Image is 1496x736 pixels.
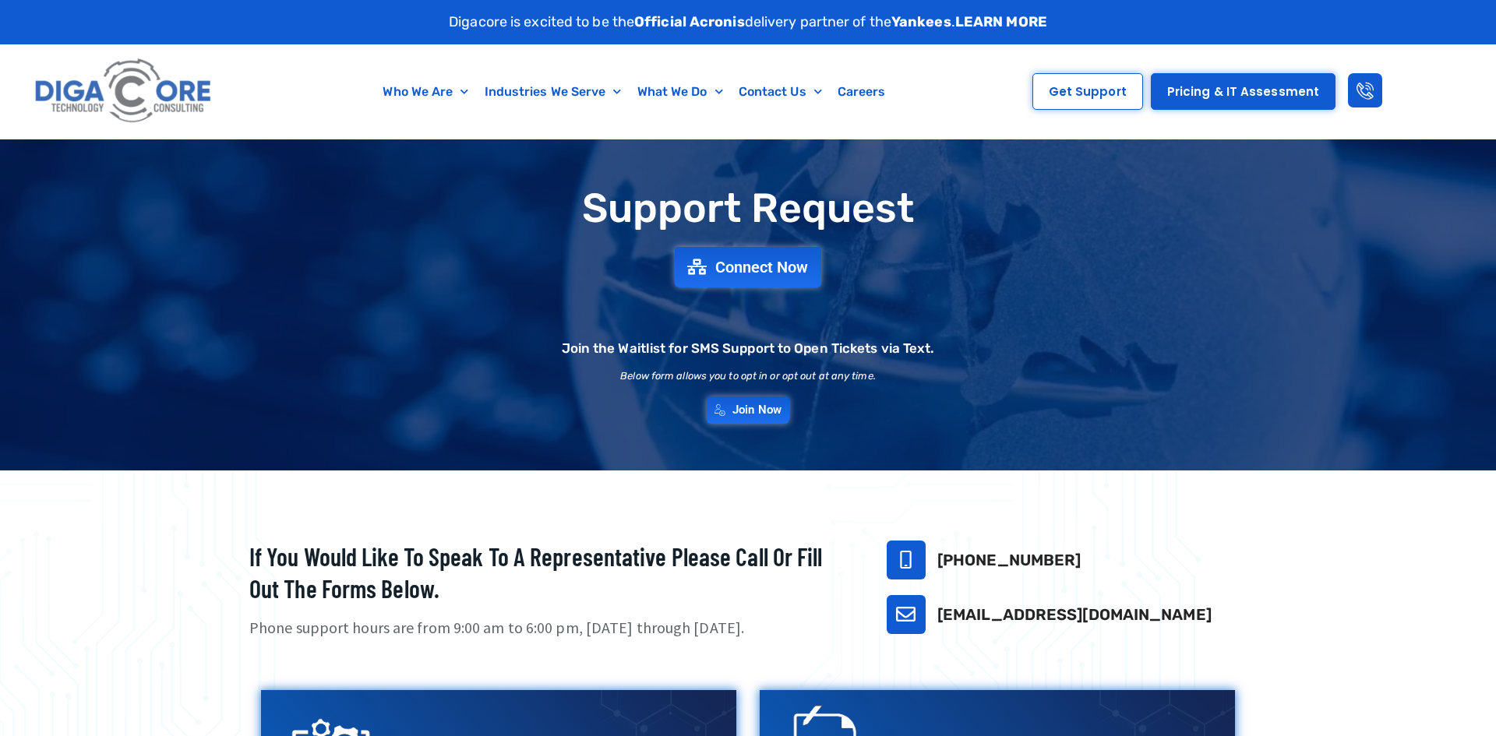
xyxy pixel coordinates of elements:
p: Digacore is excited to be the delivery partner of the . [449,12,1047,33]
a: Connect Now [675,247,820,287]
a: Join Now [707,396,789,424]
p: Phone support hours are from 9:00 am to 6:00 pm, [DATE] through [DATE]. [249,617,848,639]
h2: Join the Waitlist for SMS Support to Open Tickets via Text. [562,342,935,355]
span: Pricing & IT Assessment [1167,86,1319,97]
a: LEARN MORE [955,13,1047,30]
a: Careers [830,74,894,110]
a: support@digacore.com [887,595,926,634]
span: Get Support [1049,86,1127,97]
a: Pricing & IT Assessment [1151,73,1335,110]
a: Contact Us [731,74,830,110]
nav: Menu [294,74,974,110]
strong: Official Acronis [634,13,745,30]
h2: If you would like to speak to a representative please call or fill out the forms below. [249,541,848,605]
span: Join Now [732,404,782,416]
img: Digacore logo 1 [30,52,217,131]
a: Get Support [1032,73,1143,110]
a: What We Do [630,74,731,110]
a: [EMAIL_ADDRESS][DOMAIN_NAME] [937,605,1212,624]
a: 732-646-5725 [887,541,926,579]
h1: Support Request [210,186,1286,231]
span: Connect Now [715,259,809,275]
h2: Below form allows you to opt in or opt out at any time. [620,371,876,381]
a: Industries We Serve [477,74,630,110]
a: [PHONE_NUMBER] [937,551,1081,569]
a: Who We Are [375,74,476,110]
strong: Yankees [891,13,951,30]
